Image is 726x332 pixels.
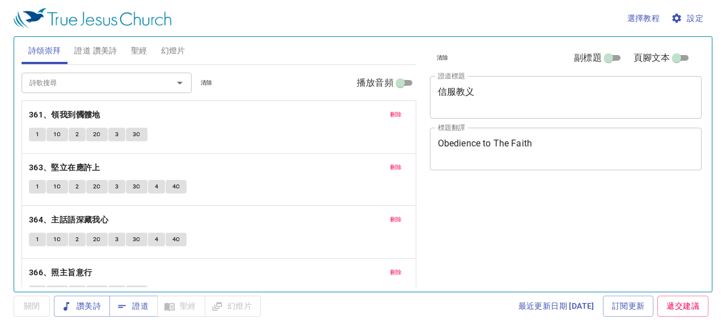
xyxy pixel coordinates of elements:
[155,234,158,245] span: 4
[603,296,654,317] a: 訂閱更新
[108,128,125,141] button: 3
[166,180,187,194] button: 4C
[131,44,147,58] span: 聖經
[86,233,108,246] button: 2C
[69,233,86,246] button: 2
[36,234,39,245] span: 1
[47,180,68,194] button: 1C
[36,182,39,192] span: 1
[673,11,703,26] span: 設定
[357,76,394,90] span: 播放音頻
[425,182,649,282] iframe: from-child
[93,182,101,192] span: 2C
[514,296,599,317] a: 最近更新日期 [DATE]
[53,182,61,192] span: 1C
[63,299,101,313] span: 讚美詩
[53,287,61,297] span: 1C
[69,180,86,194] button: 2
[53,129,61,140] span: 1C
[47,233,68,246] button: 1C
[623,8,665,29] button: 選擇教程
[201,78,213,88] span: 清除
[29,108,100,122] b: 361、領我到髑髏地
[115,182,119,192] span: 3
[108,285,125,299] button: 3
[53,234,61,245] span: 1C
[109,296,158,317] button: 證道
[93,129,101,140] span: 2C
[172,75,188,91] button: Open
[438,86,694,108] textarea: 信服教义
[148,233,165,246] button: 4
[93,234,101,245] span: 2C
[86,180,108,194] button: 2C
[574,51,601,65] span: 副標題
[29,266,94,280] button: 366、照主旨意行
[634,51,670,65] span: 頁腳文本
[383,108,409,121] button: 刪除
[93,287,101,297] span: 2C
[36,287,39,297] span: 1
[133,182,141,192] span: 3C
[390,267,402,278] span: 刪除
[657,296,708,317] a: 遞交建議
[75,234,79,245] span: 2
[86,285,108,299] button: 2C
[74,44,117,58] span: 證道 讚美詩
[47,128,68,141] button: 1C
[148,180,165,194] button: 4
[29,161,102,175] button: 363、堅立在應許上
[627,11,660,26] span: 選擇教程
[437,53,449,63] span: 清除
[69,128,86,141] button: 2
[383,266,409,279] button: 刪除
[119,299,149,313] span: 證道
[115,129,119,140] span: 3
[29,161,100,175] b: 363、堅立在應許上
[126,285,147,299] button: 3C
[29,285,46,299] button: 1
[108,180,125,194] button: 3
[29,213,111,227] button: 364、主話語深藏我心
[126,233,147,246] button: 3C
[29,266,92,280] b: 366、照主旨意行
[430,51,455,65] button: 清除
[172,182,180,192] span: 4C
[126,180,147,194] button: 3C
[669,8,708,29] button: 設定
[390,162,402,173] span: 刪除
[161,44,185,58] span: 幻燈片
[75,182,79,192] span: 2
[69,285,86,299] button: 2
[666,299,699,313] span: 遞交建議
[166,233,187,246] button: 4C
[133,234,141,245] span: 3C
[36,129,39,140] span: 1
[155,182,158,192] span: 4
[86,128,108,141] button: 2C
[75,287,79,297] span: 2
[383,213,409,226] button: 刪除
[438,138,694,159] textarea: Obedience to The Faith
[172,234,180,245] span: 4C
[47,285,68,299] button: 1C
[194,76,220,90] button: 清除
[133,287,141,297] span: 3C
[29,233,46,246] button: 1
[390,215,402,225] span: 刪除
[29,180,46,194] button: 1
[390,110,402,120] span: 刪除
[29,213,108,227] b: 364、主話語深藏我心
[383,161,409,174] button: 刪除
[29,108,102,122] button: 361、領我到髑髏地
[28,44,61,58] span: 詩頌崇拜
[108,233,125,246] button: 3
[133,129,141,140] span: 3C
[518,299,594,313] span: 最近更新日期 [DATE]
[29,128,46,141] button: 1
[14,8,171,28] img: True Jesus Church
[115,234,119,245] span: 3
[612,299,645,313] span: 訂閱更新
[115,287,119,297] span: 3
[54,296,110,317] button: 讚美詩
